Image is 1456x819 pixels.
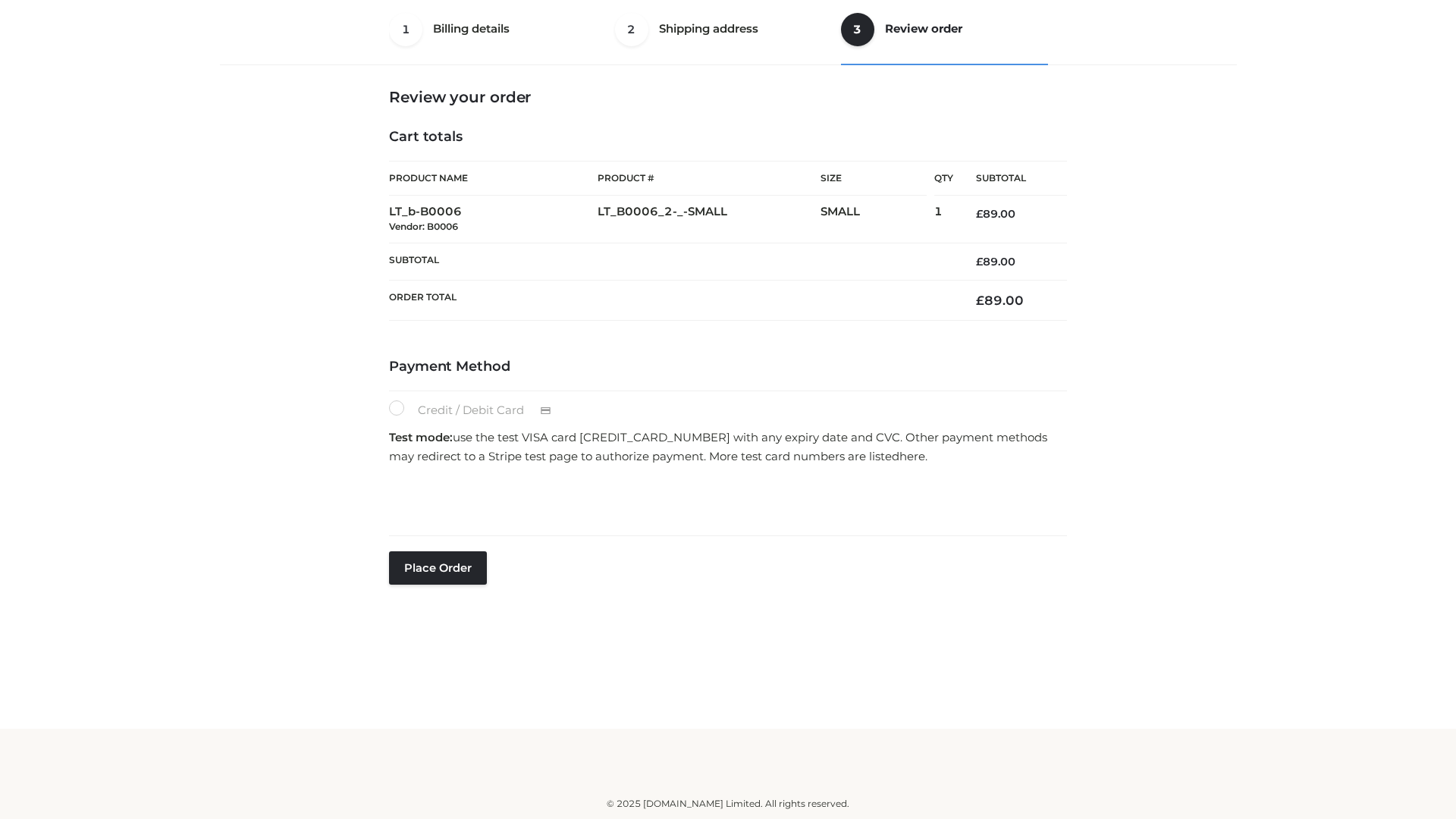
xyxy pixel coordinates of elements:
td: SMALL [821,196,934,243]
th: Subtotal [389,243,953,280]
div: © 2025 [DOMAIN_NAME] Limited. All rights reserved. [225,796,1231,811]
img: Credit / Debit Card [532,402,560,420]
td: LT_B0006_2-_-SMALL [598,196,821,243]
small: Vendor: B0006 [389,221,458,232]
th: Product # [598,161,821,196]
td: 1 [934,196,953,243]
bdi: 89.00 [976,207,1015,221]
th: Size [821,162,927,196]
td: LT_b-B0006 [389,196,598,243]
strong: Test mode: [389,430,453,444]
p: use the test VISA card [CREDIT_CARD_NUMBER] with any expiry date and CVC. Other payment methods m... [389,428,1067,466]
h4: Cart totals [389,129,1067,146]
span: £ [976,207,983,221]
bdi: 89.00 [976,255,1015,268]
th: Qty [934,161,953,196]
h4: Payment Method [389,359,1067,375]
th: Order Total [389,281,953,321]
span: £ [976,255,983,268]
h3: Review your order [389,88,1067,106]
a: here [899,449,925,463]
button: Place order [389,551,487,585]
span: £ [976,293,984,308]
iframe: Secure payment input frame [386,471,1064,526]
th: Product Name [389,161,598,196]
th: Subtotal [953,162,1067,196]
bdi: 89.00 [976,293,1024,308]
label: Credit / Debit Card [389,400,567,420]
